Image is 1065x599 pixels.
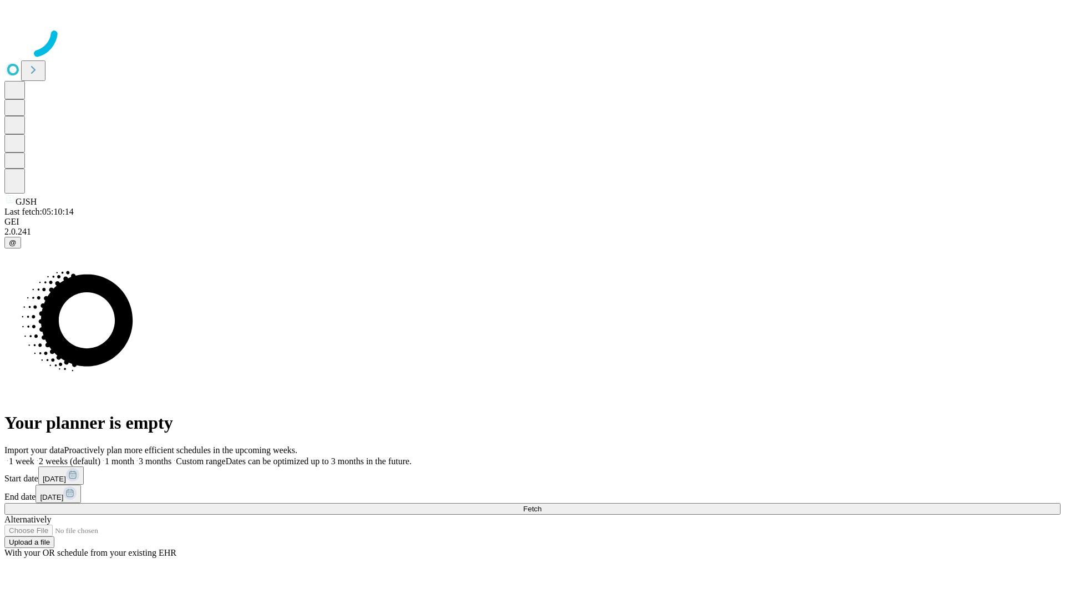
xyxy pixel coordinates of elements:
[4,466,1061,485] div: Start date
[105,456,134,466] span: 1 month
[176,456,225,466] span: Custom range
[4,445,64,455] span: Import your data
[4,413,1061,433] h1: Your planner is empty
[39,456,100,466] span: 2 weeks (default)
[16,197,37,206] span: GJSH
[523,505,541,513] span: Fetch
[38,466,84,485] button: [DATE]
[4,503,1061,515] button: Fetch
[226,456,412,466] span: Dates can be optimized up to 3 months in the future.
[40,493,63,501] span: [DATE]
[4,548,176,557] span: With your OR schedule from your existing EHR
[4,515,51,524] span: Alternatively
[4,536,54,548] button: Upload a file
[64,445,297,455] span: Proactively plan more efficient schedules in the upcoming weeks.
[43,475,66,483] span: [DATE]
[35,485,81,503] button: [DATE]
[9,238,17,247] span: @
[4,217,1061,227] div: GEI
[9,456,34,466] span: 1 week
[4,237,21,248] button: @
[4,485,1061,503] div: End date
[4,207,74,216] span: Last fetch: 05:10:14
[4,227,1061,237] div: 2.0.241
[139,456,171,466] span: 3 months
